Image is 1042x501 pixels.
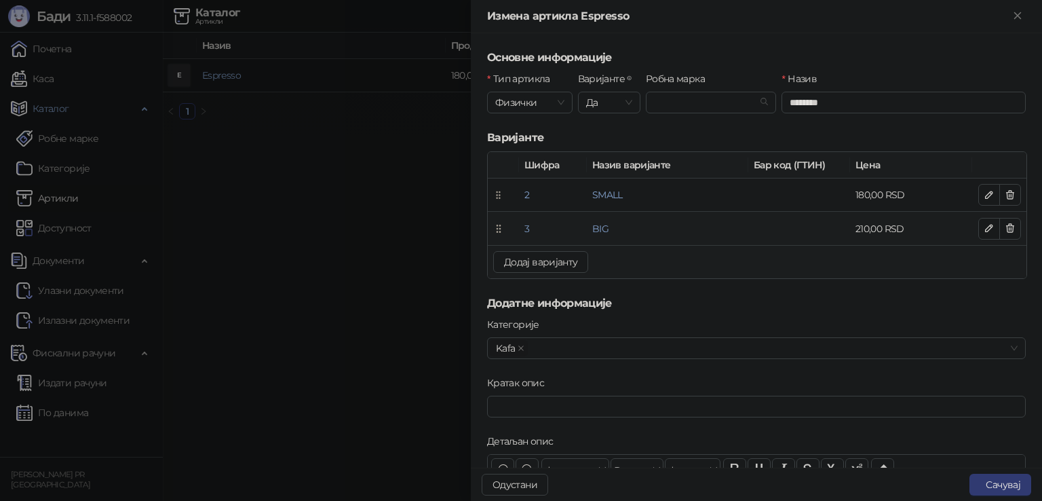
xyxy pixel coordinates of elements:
label: Робна марка [646,71,713,86]
button: Додај варијанту [493,251,588,273]
button: Експонент [845,458,868,480]
h5: Основне информације [487,50,1026,66]
div: Измена артикла Espresso [487,8,1009,24]
th: Шифра [519,152,587,179]
span: Kafa [490,340,528,356]
th: Бар код (ГТИН) [748,152,850,179]
td: 210,00 RSD [850,212,972,245]
th: Назив варијанте [587,152,748,179]
input: Робна марка [654,92,756,113]
td: 180,00 RSD [850,179,972,212]
label: Кратак опис [487,375,552,390]
a: SMALL [592,189,623,201]
button: Подвучено [748,458,771,480]
label: Категорије [487,317,547,332]
a: 3 [524,223,529,235]
button: Одустани [482,474,548,496]
button: Формати [665,458,720,480]
input: Кратак опис [487,396,1026,417]
button: Поврати [491,458,514,480]
button: Сачувај [969,474,1031,496]
span: Да [586,92,632,113]
button: Подебљано [723,458,746,480]
button: Понови [516,458,539,480]
button: Величина [611,458,663,480]
input: Назив [781,92,1026,113]
h5: Варијанте [487,130,1026,146]
label: Детаљан опис [487,434,562,449]
label: Варијанте [578,71,640,86]
button: Уклони формат [871,458,894,480]
button: Close [1009,8,1026,24]
button: Искошено [772,458,795,480]
span: Физички [495,92,564,113]
a: BIG [592,223,609,235]
span: Kafa [496,341,515,356]
label: Тип артикла [487,71,558,86]
button: Прецртано [796,458,819,480]
span: close [518,345,524,352]
th: Цена [850,152,972,179]
a: 2 [524,189,529,201]
label: Назив [781,71,825,86]
button: Фонт [541,458,609,480]
h5: Додатне информације [487,295,1026,312]
button: Индексирано [821,458,844,480]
